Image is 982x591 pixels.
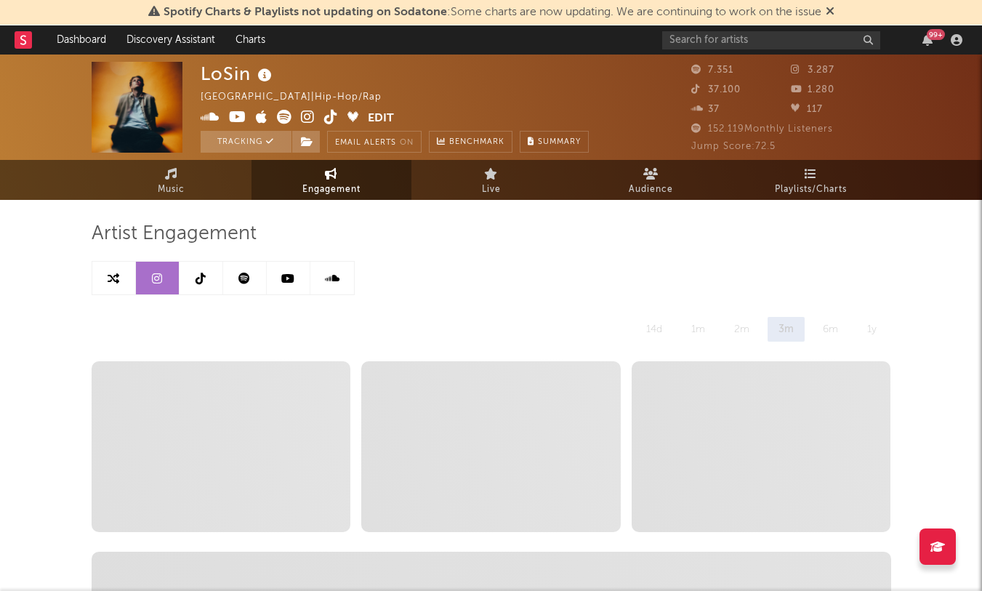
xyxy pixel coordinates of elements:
[775,181,847,198] span: Playlists/Charts
[116,25,225,55] a: Discovery Assistant
[164,7,447,18] span: Spotify Charts & Playlists not updating on Sodatone
[662,31,880,49] input: Search for artists
[429,131,512,153] a: Benchmark
[635,317,673,342] div: 14d
[629,181,673,198] span: Audience
[201,89,398,106] div: [GEOGRAPHIC_DATA] | Hip-Hop/Rap
[538,138,581,146] span: Summary
[791,105,823,114] span: 117
[92,225,257,243] span: Artist Engagement
[791,65,834,75] span: 3.287
[302,181,361,198] span: Engagement
[691,105,720,114] span: 37
[691,65,733,75] span: 7.351
[791,85,834,95] span: 1.280
[251,160,411,200] a: Engagement
[201,131,291,153] button: Tracking
[368,110,394,128] button: Edit
[327,131,422,153] button: Email AlertsOn
[826,7,834,18] span: Dismiss
[571,160,731,200] a: Audience
[768,317,805,342] div: 3m
[482,181,501,198] span: Live
[520,131,589,153] button: Summary
[164,7,821,18] span: : Some charts are now updating. We are continuing to work on the issue
[691,85,741,95] span: 37.100
[922,34,933,46] button: 99+
[812,317,849,342] div: 6m
[927,29,945,40] div: 99 +
[723,317,760,342] div: 2m
[411,160,571,200] a: Live
[449,134,504,151] span: Benchmark
[92,160,251,200] a: Music
[731,160,891,200] a: Playlists/Charts
[201,62,275,86] div: LoSin
[400,139,414,147] em: On
[691,124,833,134] span: 152.119 Monthly Listeners
[691,142,776,151] span: Jump Score: 72.5
[158,181,185,198] span: Music
[856,317,888,342] div: 1y
[680,317,716,342] div: 1m
[225,25,275,55] a: Charts
[47,25,116,55] a: Dashboard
